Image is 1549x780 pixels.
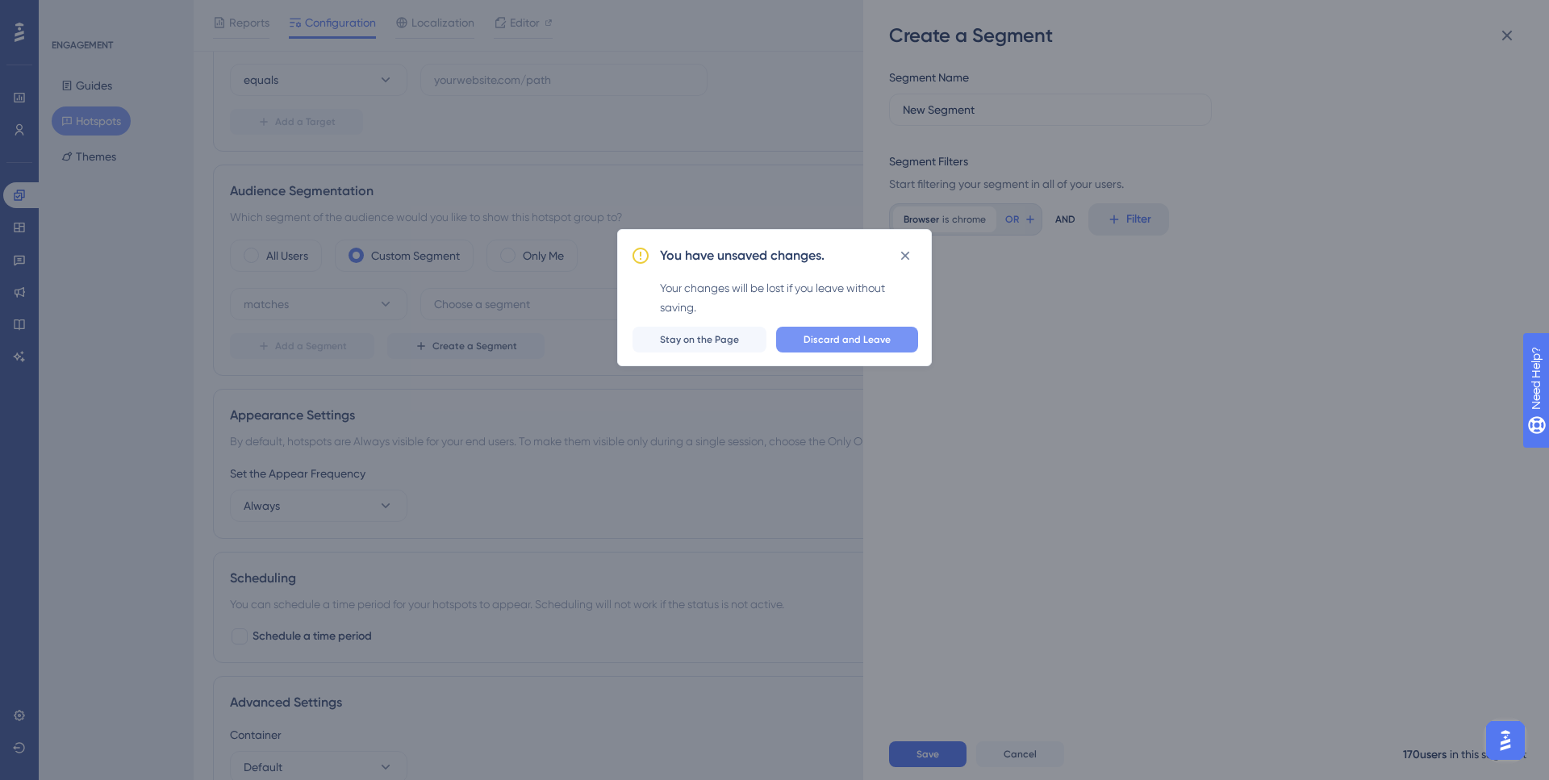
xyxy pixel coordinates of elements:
iframe: UserGuiding AI Assistant Launcher [1481,716,1530,765]
span: Need Help? [38,4,101,23]
span: Stay on the Page [660,333,739,346]
h2: You have unsaved changes. [660,246,825,265]
div: Your changes will be lost if you leave without saving. [660,278,918,317]
span: Discard and Leave [804,333,891,346]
